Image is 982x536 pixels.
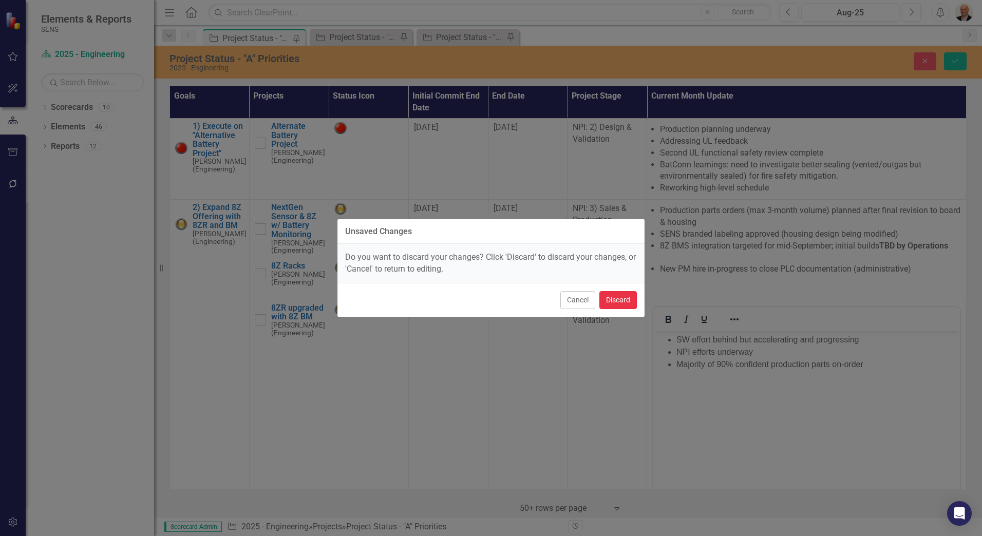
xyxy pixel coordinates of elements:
div: Open Intercom Messenger [947,501,972,526]
button: Cancel [560,291,595,309]
div: Unsaved Changes [345,227,412,236]
li: NPI efforts underway [23,15,304,27]
li: SW effort behind but accelerating and progressing [23,3,304,15]
div: Do you want to discard your changes? Click 'Discard' to discard your changes, or 'Cancel' to retu... [337,244,645,283]
li: Majority of 90% confident production parts on-order [23,27,304,40]
button: Discard [599,291,637,309]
